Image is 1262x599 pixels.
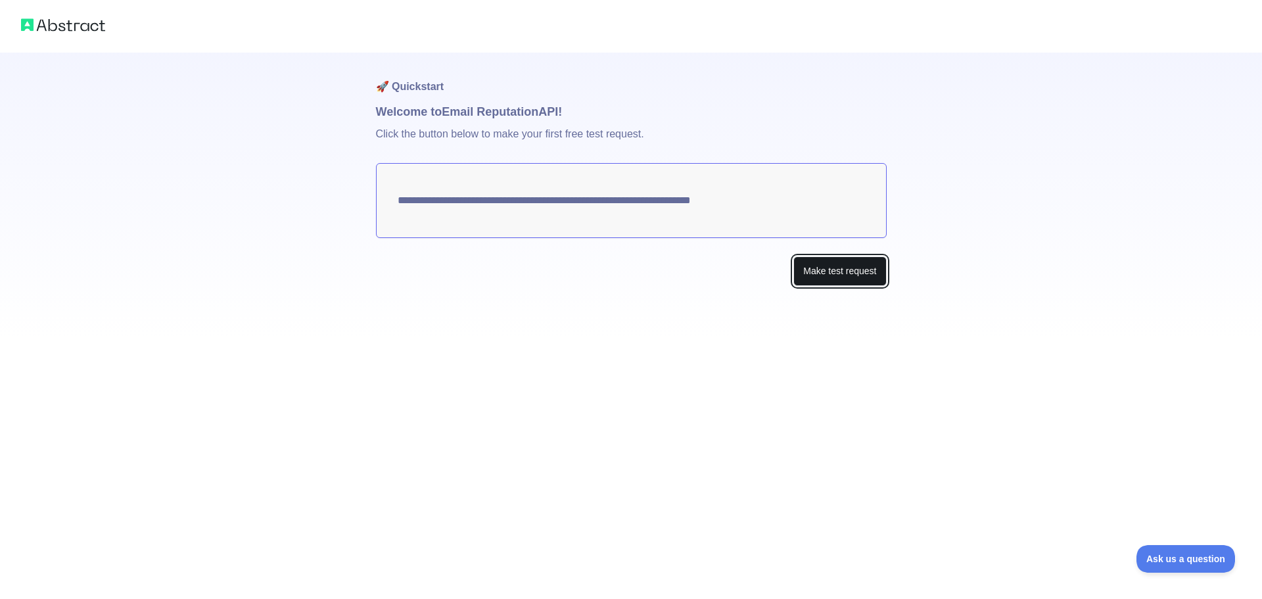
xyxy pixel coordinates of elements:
[793,256,886,286] button: Make test request
[376,103,887,121] h1: Welcome to Email Reputation API!
[1136,545,1236,573] iframe: Toggle Customer Support
[376,53,887,103] h1: 🚀 Quickstart
[21,16,105,34] img: Abstract logo
[376,121,887,163] p: Click the button below to make your first free test request.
